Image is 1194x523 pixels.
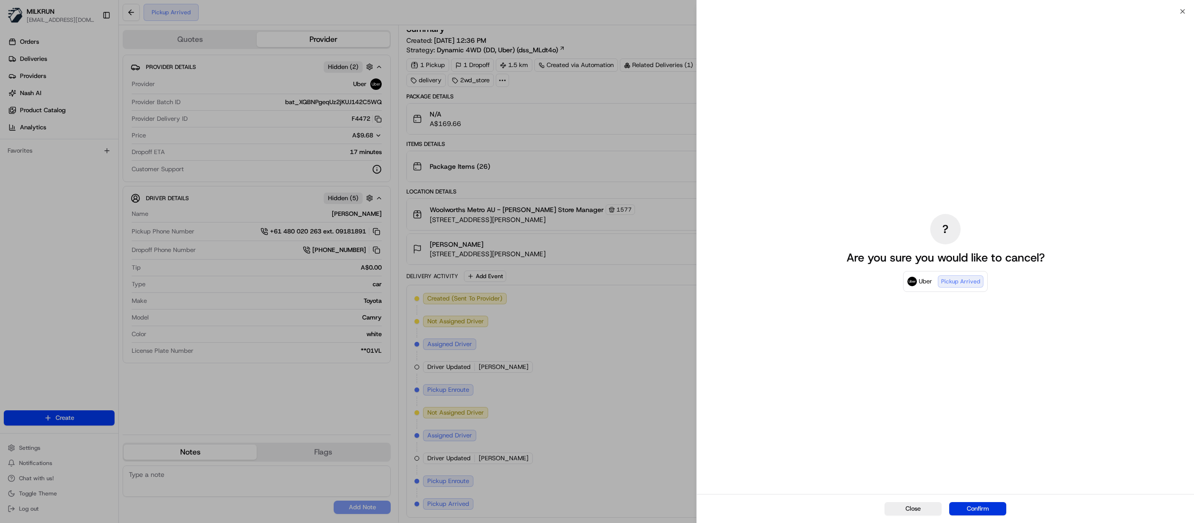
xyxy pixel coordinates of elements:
[949,502,1006,515] button: Confirm
[847,250,1045,265] p: Are you sure you would like to cancel?
[907,277,917,286] img: Uber
[919,277,932,286] span: Uber
[885,502,942,515] button: Close
[930,214,961,244] div: ?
